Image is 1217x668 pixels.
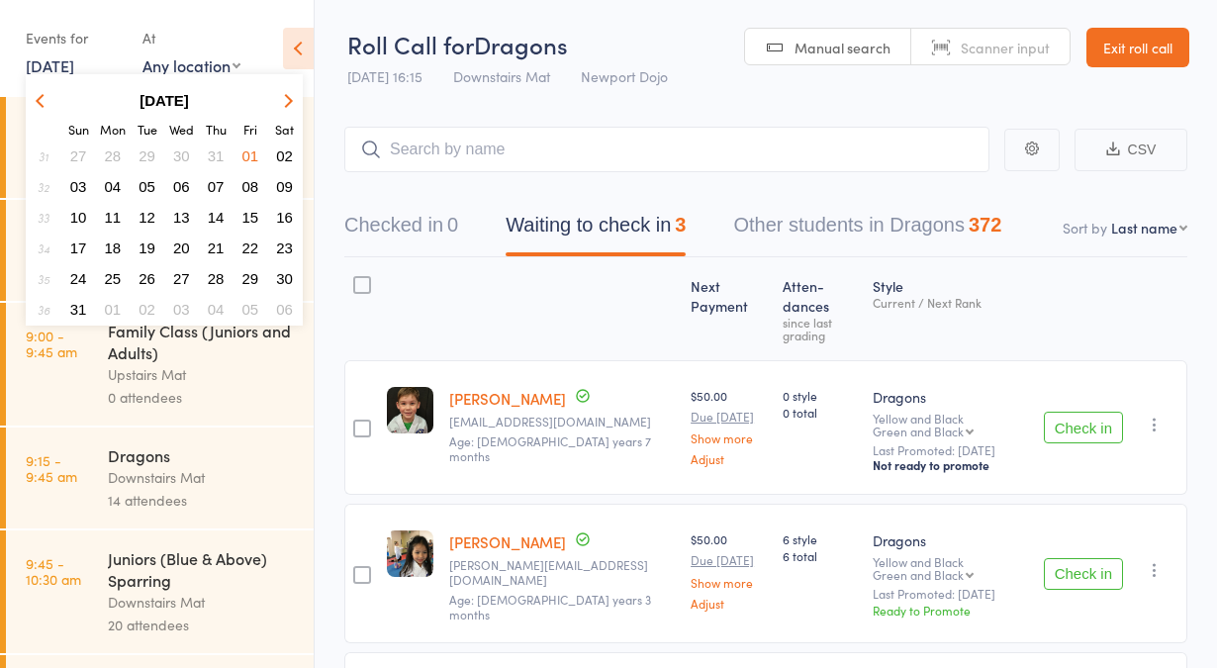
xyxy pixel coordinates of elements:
button: 30 [269,265,300,292]
button: 02 [269,143,300,169]
time: 9:00 - 9:45 am [26,328,77,359]
button: 04 [201,296,232,323]
div: $50.00 [691,530,767,609]
em: 32 [38,179,49,195]
small: Last Promoted: [DATE] [873,587,1028,601]
span: 6 style [783,530,857,547]
span: 18 [105,239,122,256]
button: 11 [98,204,129,231]
div: Not ready to promote [873,457,1028,473]
span: 27 [173,270,190,287]
small: Thursday [206,121,227,138]
span: 28 [105,147,122,164]
button: 17 [63,235,94,261]
a: [PERSON_NAME] [449,388,566,409]
div: 372 [969,214,1001,236]
span: 26 [139,270,155,287]
span: Downstairs Mat [453,66,550,86]
img: image1669784773.png [387,530,433,577]
button: 24 [63,265,94,292]
small: brogan_b@hotmail.com [449,415,675,429]
button: 30 [166,143,197,169]
div: since last grading [783,316,857,341]
span: 04 [105,178,122,195]
button: 02 [132,296,162,323]
span: 28 [208,270,225,287]
div: At [142,22,240,54]
small: Wednesday [169,121,194,138]
span: 11 [105,209,122,226]
div: Downstairs Mat [108,466,297,489]
a: 9:15 -9:45 amDragonsDownstairs Mat14 attendees [6,428,314,528]
button: 16 [269,204,300,231]
div: Family Class (Juniors and Adults) [108,320,297,363]
strong: [DATE] [140,92,189,109]
span: 07 [208,178,225,195]
span: 31 [70,301,87,318]
a: 8:45 -9:15 amLittle NinjasDownstairs Mat16 attendees [6,200,314,301]
button: 28 [98,143,129,169]
button: 08 [235,173,266,200]
small: Monday [100,121,126,138]
div: Current / Next Rank [873,296,1028,309]
span: 08 [242,178,259,195]
div: Next Payment [683,266,775,351]
a: Show more [691,431,767,444]
small: Saturday [275,121,294,138]
span: 16 [276,209,293,226]
div: Yellow and Black [873,412,1028,437]
span: 6 total [783,547,857,564]
button: 23 [269,235,300,261]
span: 06 [276,301,293,318]
em: 33 [38,210,49,226]
button: 18 [98,235,129,261]
div: Events for [26,22,123,54]
div: Dragons [108,444,297,466]
span: Newport Dojo [581,66,668,86]
div: 14 attendees [108,489,297,512]
span: 03 [70,178,87,195]
div: Dragons [873,530,1028,550]
button: 01 [98,296,129,323]
div: Last name [1111,218,1177,238]
span: 22 [242,239,259,256]
button: Check in [1044,558,1123,590]
div: Downstairs Mat [108,591,297,614]
span: 14 [208,209,225,226]
span: [DATE] 16:15 [347,66,422,86]
span: 15 [242,209,259,226]
span: 13 [173,209,190,226]
span: 05 [242,301,259,318]
button: 10 [63,204,94,231]
time: 9:45 - 10:30 am [26,555,81,587]
small: Due [DATE] [691,553,767,567]
button: 05 [235,296,266,323]
a: 8:15 -8:45 amTiny NinjasDownstairs Mat14 attendees [6,97,314,198]
button: 06 [269,296,300,323]
button: 04 [98,173,129,200]
button: 21 [201,235,232,261]
button: 27 [166,265,197,292]
a: Adjust [691,452,767,465]
div: Yellow and Black [873,555,1028,581]
span: 05 [139,178,155,195]
span: Age: [DEMOGRAPHIC_DATA] years 7 months [449,432,651,463]
span: 30 [173,147,190,164]
span: 25 [105,270,122,287]
div: Atten­dances [775,266,865,351]
em: 31 [39,148,48,164]
span: 24 [70,270,87,287]
em: 36 [38,302,49,318]
div: 0 [447,214,458,236]
button: 20 [166,235,197,261]
span: 01 [105,301,122,318]
button: 31 [63,296,94,323]
span: Dragons [474,28,568,60]
span: 0 style [783,387,857,404]
button: 27 [63,143,94,169]
a: [DATE] [26,54,74,76]
div: Style [865,266,1036,351]
span: 0 total [783,404,857,421]
span: 02 [139,301,155,318]
small: Sunday [68,121,89,138]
